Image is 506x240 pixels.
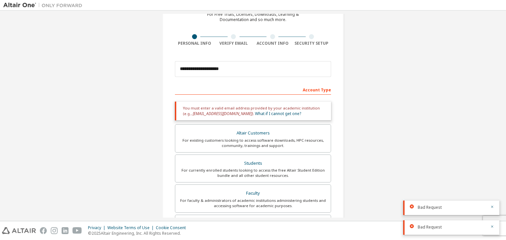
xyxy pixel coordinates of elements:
div: Personal Info [175,41,214,46]
img: facebook.svg [40,227,47,234]
img: youtube.svg [72,227,82,234]
div: Verify Email [214,41,253,46]
p: © 2025 Altair Engineering, Inc. All Rights Reserved. [88,230,190,236]
div: For faculty & administrators of academic institutions administering students and accessing softwa... [179,198,327,208]
div: Altair Customers [179,129,327,138]
div: Security Setup [292,41,331,46]
div: For Free Trials, Licenses, Downloads, Learning & Documentation and so much more. [207,12,299,22]
div: Account Info [253,41,292,46]
a: What if I cannot get one? [255,111,301,116]
div: Students [179,159,327,168]
div: Website Terms of Use [107,225,156,230]
div: You must enter a valid email address provided by your academic institution (e.g., ). [175,102,331,120]
span: [EMAIL_ADDRESS][DOMAIN_NAME] [193,111,252,116]
span: Bad Request [418,205,442,210]
div: Cookie Consent [156,225,190,230]
span: Bad Request [418,225,442,230]
div: Privacy [88,225,107,230]
div: Account Type [175,84,331,95]
img: altair_logo.svg [2,227,36,234]
img: Altair One [3,2,86,9]
img: linkedin.svg [62,227,69,234]
div: For currently enrolled students looking to access the free Altair Student Edition bundle and all ... [179,168,327,178]
div: Faculty [179,189,327,198]
div: For existing customers looking to access software downloads, HPC resources, community, trainings ... [179,138,327,148]
img: instagram.svg [51,227,58,234]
